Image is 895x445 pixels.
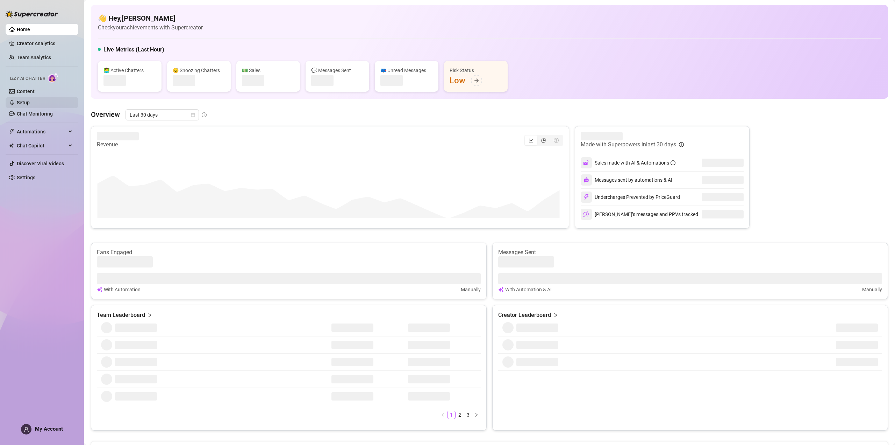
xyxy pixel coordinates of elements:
[380,67,433,74] div: 📪 Unread Messages
[147,311,152,319] span: right
[450,67,502,74] div: Risk Status
[583,160,589,166] img: svg%3e
[595,159,675,167] div: Sales made with AI & Automations
[10,75,45,82] span: Izzy AI Chatter
[498,286,504,293] img: svg%3e
[464,411,472,419] li: 3
[9,129,15,134] span: thunderbolt
[581,192,680,203] div: Undercharges Prevented by PriceGuard
[35,426,63,432] span: My Account
[524,135,563,146] div: segmented control
[98,13,203,23] h4: 👋 Hey, [PERSON_NAME]
[498,311,551,319] article: Creator Leaderboard
[103,67,156,74] div: 👩‍💻 Active Chatters
[24,427,29,432] span: user
[97,286,102,293] img: svg%3e
[202,112,207,117] span: info-circle
[439,411,447,419] li: Previous Page
[191,113,195,117] span: calendar
[173,67,225,74] div: 😴 Snoozing Chatters
[17,140,66,151] span: Chat Copilot
[439,411,447,419] button: left
[447,411,456,419] li: 1
[130,110,195,120] span: Last 30 days
[17,175,35,180] a: Settings
[583,177,589,183] img: svg%3e
[17,126,66,137] span: Automations
[498,249,882,256] article: Messages Sent
[862,286,882,293] article: Manually
[679,142,684,147] span: info-circle
[554,138,559,143] span: dollar-circle
[474,413,479,417] span: right
[553,311,558,319] span: right
[9,143,14,148] img: Chat Copilot
[97,311,145,319] article: Team Leaderboard
[474,78,479,83] span: arrow-right
[17,55,51,60] a: Team Analytics
[97,140,139,149] article: Revenue
[17,111,53,117] a: Chat Monitoring
[583,211,589,217] img: svg%3e
[17,38,73,49] a: Creator Analytics
[17,100,30,105] a: Setup
[671,160,675,165] span: info-circle
[17,27,30,32] a: Home
[447,411,455,419] a: 1
[104,286,141,293] article: With Automation
[6,11,58,18] img: logo-BBDzfeDw.svg
[441,413,445,417] span: left
[583,194,589,200] img: svg%3e
[581,140,676,149] article: Made with Superpowers in last 30 days
[464,411,472,419] a: 3
[581,174,672,186] div: Messages sent by automations & AI
[541,138,546,143] span: pie-chart
[581,209,698,220] div: [PERSON_NAME]’s messages and PPVs tracked
[311,67,364,74] div: 💬 Messages Sent
[472,411,481,419] button: right
[505,286,552,293] article: With Automation & AI
[472,411,481,419] li: Next Page
[103,46,164,54] h5: Live Metrics (Last Hour)
[461,286,481,293] article: Manually
[456,411,464,419] a: 2
[529,138,534,143] span: line-chart
[17,89,35,94] a: Content
[242,67,294,74] div: 💵 Sales
[98,23,203,32] article: Check your achievements with Supercreator
[91,109,120,120] article: Overview
[17,161,64,166] a: Discover Viral Videos
[456,411,464,419] li: 2
[97,249,481,256] article: Fans Engaged
[48,72,59,83] img: AI Chatter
